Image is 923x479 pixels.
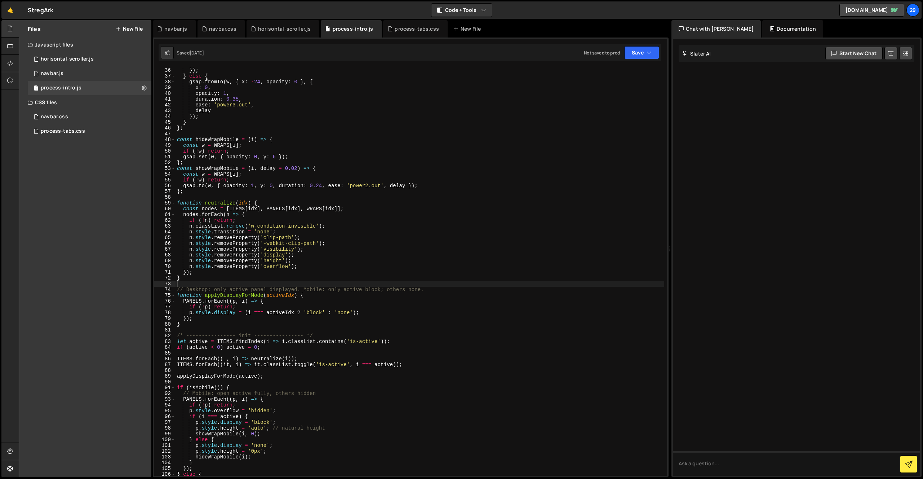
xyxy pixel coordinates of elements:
div: 106 [154,471,176,477]
div: 58 [154,194,176,200]
div: navbar.js [164,25,187,32]
div: 78 [154,310,176,316]
div: 44 [154,114,176,119]
div: 79 [154,316,176,321]
div: 76 [154,298,176,304]
div: 64 [154,229,176,235]
div: 40 [154,91,176,96]
div: 49 [154,142,176,148]
h2: Files [28,25,41,33]
div: 102 [154,448,176,454]
div: CSS files [19,95,151,110]
div: 87 [154,362,176,368]
h2: Slater AI [682,50,711,57]
div: 99 [154,431,176,437]
div: Documentation [762,20,823,38]
div: 62 [154,217,176,223]
div: StregArk [28,6,53,14]
div: navbar.css [209,25,236,32]
div: 69 [154,258,176,264]
button: Start new chat [825,47,883,60]
div: 67 [154,246,176,252]
div: 84 [154,344,176,350]
div: 86 [154,356,176,362]
div: 83 [154,339,176,344]
div: navbar.js [41,70,63,77]
div: 16690/47560.js [28,52,151,66]
div: 65 [154,235,176,241]
div: navbar.css [41,114,68,120]
div: 41 [154,96,176,102]
div: 36 [154,67,176,73]
div: 38 [154,79,176,85]
div: Javascript files [19,38,151,52]
div: 46 [154,125,176,131]
div: 100 [154,437,176,443]
div: 77 [154,304,176,310]
div: 105 [154,466,176,471]
div: 42 [154,102,176,108]
div: 16690/45596.css [28,110,151,124]
div: horisontal-scroller.js [41,56,94,62]
div: 57 [154,189,176,194]
div: 47 [154,131,176,137]
div: 72 [154,275,176,281]
a: [DOMAIN_NAME] [839,4,904,17]
div: horisontal-scroller.js [258,25,311,32]
div: 56 [154,183,176,189]
div: 96 [154,414,176,419]
div: 43 [154,108,176,114]
div: 88 [154,368,176,373]
div: process-intro.js [41,85,81,91]
div: 70 [154,264,176,269]
div: 97 [154,419,176,425]
div: 85 [154,350,176,356]
div: 80 [154,321,176,327]
div: 81 [154,327,176,333]
div: 55 [154,177,176,183]
div: 103 [154,454,176,460]
div: 63 [154,223,176,229]
div: 101 [154,443,176,448]
div: process-tabs.css [395,25,439,32]
div: 54 [154,171,176,177]
div: 50 [154,148,176,154]
div: 90 [154,379,176,385]
button: New File [116,26,143,32]
div: 74 [154,287,176,293]
div: 82 [154,333,176,339]
div: 89 [154,373,176,379]
div: 91 [154,385,176,391]
div: process-intro.js [333,25,373,32]
div: 53 [154,166,176,171]
div: 92 [154,391,176,396]
div: 94 [154,402,176,408]
div: 16690/45597.js [28,66,151,81]
div: 93 [154,396,176,402]
div: 51 [154,154,176,160]
div: 75 [154,293,176,298]
div: 95 [154,408,176,414]
div: Chat with [PERSON_NAME] [671,20,761,38]
div: 68 [154,252,176,258]
div: 98 [154,425,176,431]
div: 48 [154,137,176,142]
div: 60 [154,206,176,212]
div: 66 [154,241,176,246]
div: 71 [154,269,176,275]
button: Save [624,46,659,59]
div: 73 [154,281,176,287]
div: process-tabs.css [41,128,85,135]
div: 52 [154,160,176,166]
div: 37 [154,73,176,79]
span: 1 [34,86,38,92]
div: New File [453,25,484,32]
div: 45 [154,119,176,125]
a: 29 [906,4,919,17]
a: 🤙 [1,1,19,19]
button: Code + Tools [431,4,492,17]
div: 16690/47289.js [28,81,151,95]
div: Saved [177,50,204,56]
div: 61 [154,212,176,217]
